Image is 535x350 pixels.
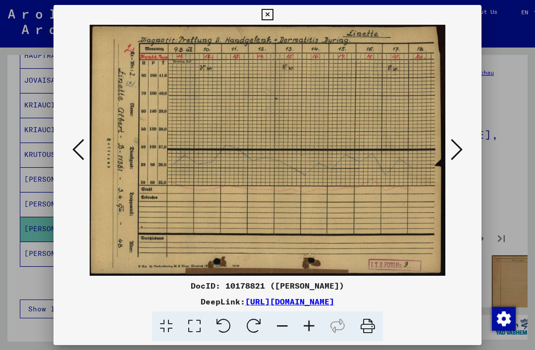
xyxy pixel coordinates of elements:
img: Change consent [492,307,516,331]
div: Change consent [491,306,515,330]
img: 001.jpg [87,25,448,276]
div: DocID: 10178821 ([PERSON_NAME]) [53,280,481,292]
div: DeepLink: [53,296,481,307]
a: [URL][DOMAIN_NAME] [245,297,334,306]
